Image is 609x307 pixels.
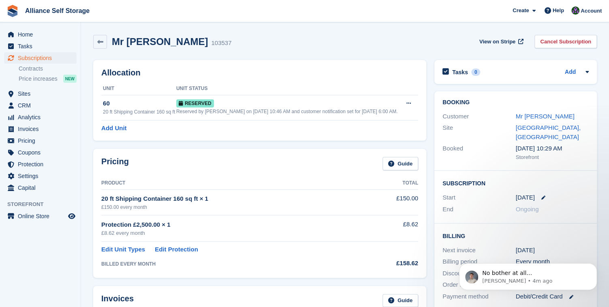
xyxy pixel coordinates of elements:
[101,260,364,268] div: BILLED EVERY MONTH
[442,292,516,301] div: Payment method
[364,177,418,190] th: Total
[112,36,208,47] h2: Mr [PERSON_NAME]
[565,68,576,77] a: Add
[516,153,589,161] div: Storefront
[18,29,66,40] span: Home
[176,82,401,95] th: Unit Status
[442,205,516,214] div: End
[442,280,516,290] div: Order number
[513,6,529,15] span: Create
[4,52,77,64] a: menu
[101,82,176,95] th: Unit
[18,170,66,182] span: Settings
[101,68,418,77] h2: Allocation
[18,100,66,111] span: CRM
[18,88,66,99] span: Sites
[516,206,539,213] span: Ongoing
[4,210,77,222] a: menu
[101,177,364,190] th: Product
[4,135,77,146] a: menu
[4,159,77,170] a: menu
[364,215,418,242] td: £8.62
[211,39,231,48] div: 103537
[18,52,66,64] span: Subscriptions
[22,4,93,17] a: Alliance Self Storage
[442,246,516,255] div: Next invoice
[442,112,516,121] div: Customer
[476,35,525,48] a: View on Stripe
[471,69,481,76] div: 0
[6,5,19,17] img: stora-icon-8386f47178a22dfd0bd8f6a31ec36ba5ce8667c1dd55bd0f319d3a0aa187defe.svg
[4,112,77,123] a: menu
[382,157,418,170] a: Guide
[103,99,176,108] div: 60
[18,112,66,123] span: Analytics
[442,179,589,187] h2: Subscription
[18,41,66,52] span: Tasks
[516,193,535,202] time: 2025-08-29 00:00:00 UTC
[7,200,81,208] span: Storefront
[442,193,516,202] div: Start
[442,232,589,240] h2: Billing
[67,211,77,221] a: Preview store
[553,6,564,15] span: Help
[442,269,516,278] div: Discount
[63,75,77,83] div: NEW
[18,182,66,193] span: Capital
[155,245,198,254] a: Edit Protection
[442,123,516,142] div: Site
[18,147,66,158] span: Coupons
[4,41,77,52] a: menu
[442,144,516,161] div: Booked
[581,7,602,15] span: Account
[4,123,77,135] a: menu
[18,135,66,146] span: Pricing
[19,75,58,83] span: Price increases
[442,257,516,266] div: Billing period
[4,100,77,111] a: menu
[101,204,364,211] div: £150.00 every month
[4,29,77,40] a: menu
[101,245,145,254] a: Edit Unit Types
[534,35,597,48] a: Cancel Subscription
[4,182,77,193] a: menu
[4,170,77,182] a: menu
[101,220,364,230] div: Protection £2,500.00 × 1
[18,159,66,170] span: Protection
[452,69,468,76] h2: Tasks
[364,189,418,215] td: £150.00
[516,246,589,255] div: [DATE]
[101,157,129,170] h2: Pricing
[447,246,609,303] iframe: Intercom notifications message
[101,194,364,204] div: 20 ft Shipping Container 160 sq ft × 1
[18,210,66,222] span: Online Store
[4,147,77,158] a: menu
[101,229,364,237] div: £8.62 every month
[516,113,575,120] a: Mr [PERSON_NAME]
[364,259,418,268] div: £158.62
[479,38,515,46] span: View on Stripe
[176,99,214,107] span: Reserved
[19,74,77,83] a: Price increases NEW
[4,88,77,99] a: menu
[516,124,581,140] a: [GEOGRAPHIC_DATA], [GEOGRAPHIC_DATA]
[571,6,579,15] img: Romilly Norton
[442,99,589,106] h2: Booking
[103,108,176,116] div: 20 ft Shipping Container 160 sq ft
[176,108,401,115] div: Reserved by [PERSON_NAME] on [DATE] 10:46 AM and customer notification set for [DATE] 6:00 AM.
[19,65,77,73] a: Contracts
[516,144,589,153] div: [DATE] 10:29 AM
[101,124,126,133] a: Add Unit
[18,123,66,135] span: Invoices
